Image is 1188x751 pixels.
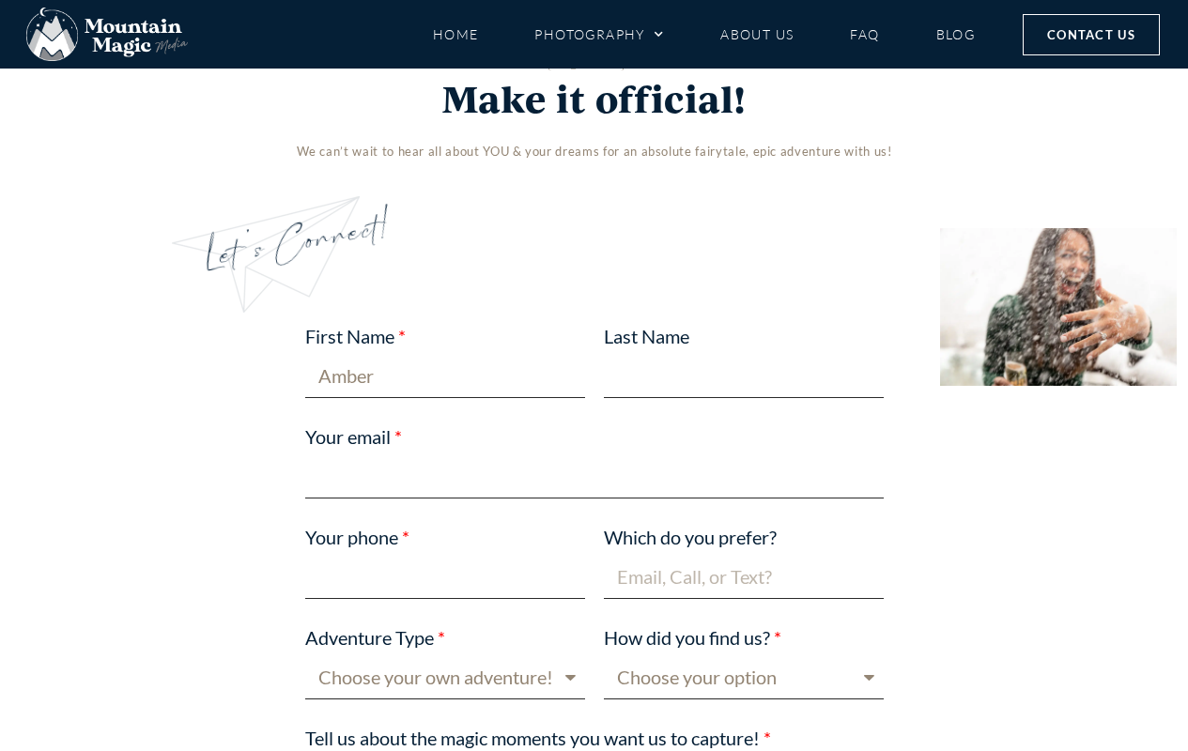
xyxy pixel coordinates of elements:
[720,18,794,51] a: About Us
[534,18,664,51] a: Photography
[31,78,1158,119] h2: Make it official!
[1047,24,1135,45] span: Contact Us
[305,623,445,655] label: Adventure Type
[31,139,1158,163] p: We can’t wait to hear all about YOU & your dreams for an absolute fairytale, epic adventure with us!
[1023,14,1160,55] a: Contact Us
[433,18,479,51] a: Home
[305,555,585,599] input: Only numbers and phone characters (#, -, *, etc) are accepted.
[433,18,976,51] nav: Menu
[850,18,879,51] a: FAQ
[936,18,976,51] a: Blog
[940,228,1177,386] img: woman laughing holding hand out showing off engagement ring surprise proposal Aspen snowy winter ...
[305,422,402,454] label: Your email
[604,555,884,599] input: Email, Call, or Text?
[200,87,1015,290] h3: Let's Connect!
[604,623,781,655] label: How did you find us?
[604,322,689,354] label: Last Name
[604,523,777,555] label: Which do you prefer?
[305,523,409,555] label: Your phone
[26,8,188,62] img: Mountain Magic Media photography logo Crested Butte Photographer
[305,322,406,354] label: First Name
